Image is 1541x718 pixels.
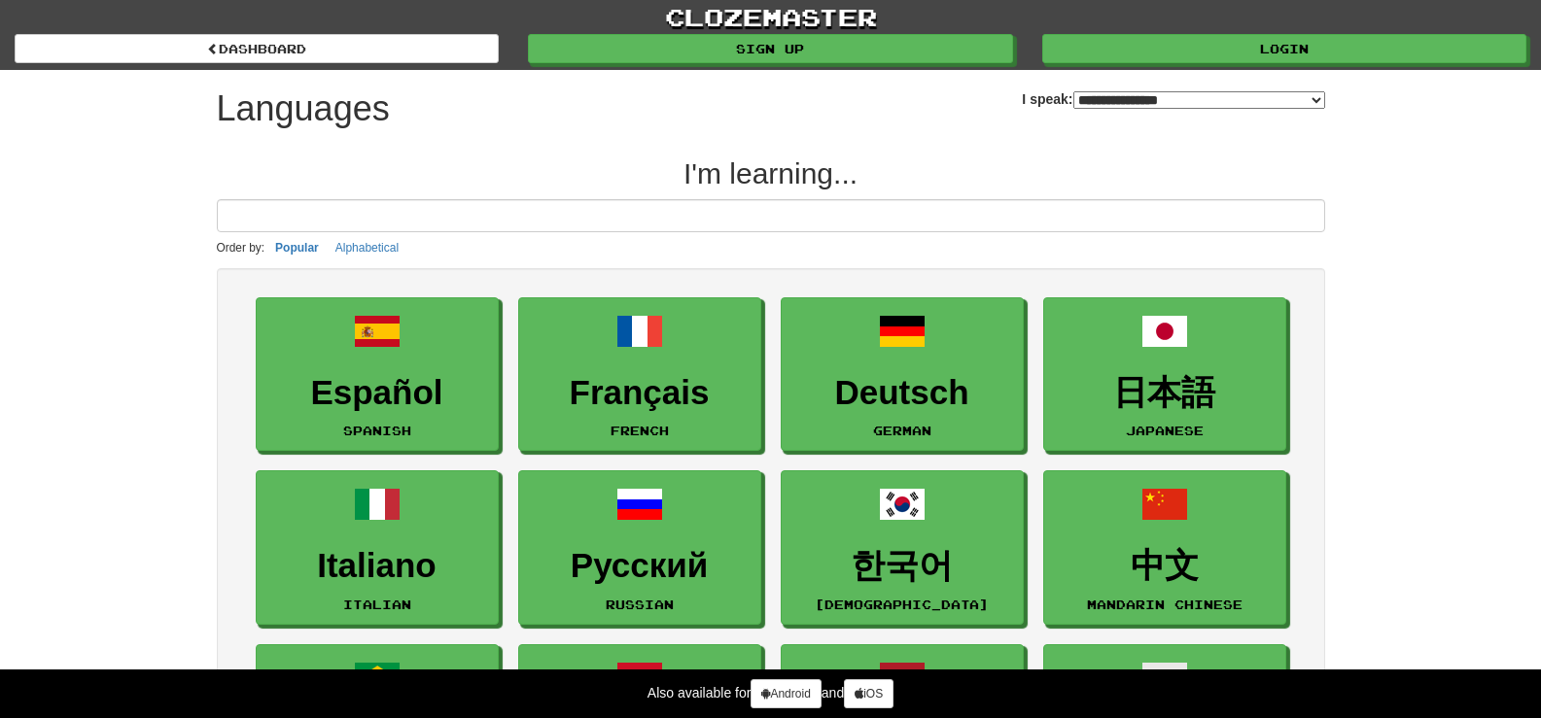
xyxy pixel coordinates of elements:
[217,89,390,128] h1: Languages
[1022,89,1324,109] label: I speak:
[751,679,821,708] a: Android
[606,598,674,611] small: Russian
[256,470,499,625] a: ItalianoItalian
[518,297,761,452] a: FrançaisFrench
[781,297,1024,452] a: DeutschGerman
[269,237,325,258] button: Popular
[15,34,499,63] a: dashboard
[791,374,1013,412] h3: Deutsch
[330,237,404,258] button: Alphabetical
[1054,374,1276,412] h3: 日本語
[1126,424,1204,437] small: Japanese
[217,157,1325,189] h2: I'm learning...
[266,547,488,585] h3: Italiano
[343,598,411,611] small: Italian
[518,470,761,625] a: РусскийRussian
[529,374,751,412] h3: Français
[256,297,499,452] a: EspañolSpanish
[781,470,1024,625] a: 한국어[DEMOGRAPHIC_DATA]
[1043,470,1286,625] a: 中文Mandarin Chinese
[611,424,669,437] small: French
[1042,34,1526,63] a: Login
[791,547,1013,585] h3: 한국어
[1073,91,1325,109] select: I speak:
[217,241,265,255] small: Order by:
[844,679,893,708] a: iOS
[1043,297,1286,452] a: 日本語Japanese
[1054,547,1276,585] h3: 中文
[266,374,488,412] h3: Español
[873,424,931,437] small: German
[343,424,411,437] small: Spanish
[815,598,989,611] small: [DEMOGRAPHIC_DATA]
[528,34,1012,63] a: Sign up
[529,547,751,585] h3: Русский
[1087,598,1243,611] small: Mandarin Chinese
